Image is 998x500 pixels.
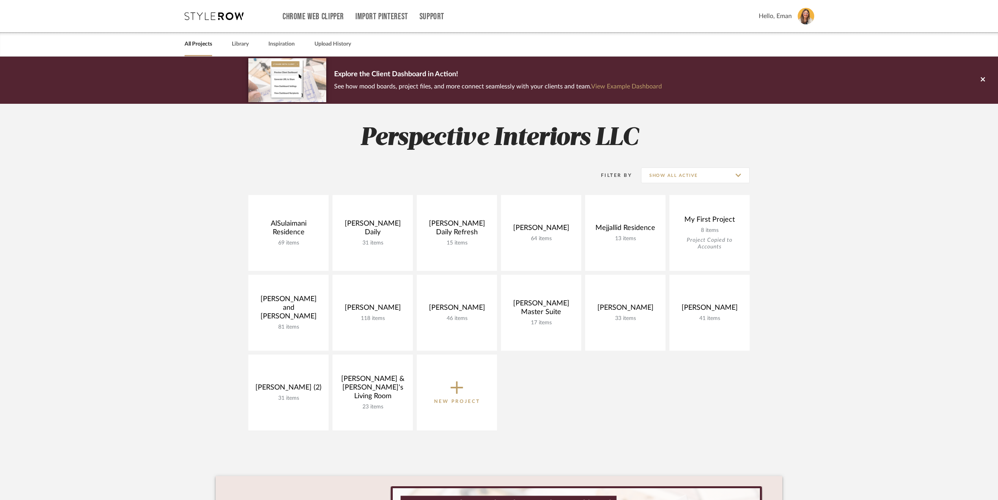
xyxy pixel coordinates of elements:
div: [PERSON_NAME] [423,303,491,315]
div: [PERSON_NAME] Daily [339,219,407,240]
div: 17 items [507,320,575,326]
div: [PERSON_NAME] [676,303,743,315]
div: [PERSON_NAME] [339,303,407,315]
div: My First Project [676,215,743,227]
div: 23 items [339,404,407,410]
div: [PERSON_NAME] [591,303,659,315]
p: See how mood boards, project files, and more connect seamlessly with your clients and team. [334,81,662,92]
div: 13 items [591,235,659,242]
a: Chrome Web Clipper [283,13,344,20]
a: View Example Dashboard [591,83,662,90]
div: 31 items [255,395,322,402]
h2: Perspective Interiors LLC [216,123,782,153]
p: New Project [434,397,480,405]
div: [PERSON_NAME] and [PERSON_NAME] [255,295,322,324]
a: Inspiration [268,39,295,50]
div: 64 items [507,235,575,242]
div: Filter By [591,171,632,179]
a: Import Pinterest [355,13,408,20]
img: d5d033c5-7b12-40c2-a960-1ecee1989c38.png [248,58,326,102]
div: [PERSON_NAME] [507,224,575,235]
p: Explore the Client Dashboard in Action! [334,68,662,81]
div: [PERSON_NAME] & [PERSON_NAME]'s Living Room [339,375,407,404]
div: [PERSON_NAME] (2) [255,383,322,395]
div: 46 items [423,315,491,322]
div: 118 items [339,315,407,322]
button: New Project [417,355,497,430]
div: AlSulaimani Residence [255,219,322,240]
div: [PERSON_NAME] Daily Refresh [423,219,491,240]
span: Hello, Eman [759,11,792,21]
div: [PERSON_NAME] Master Suite [507,299,575,320]
div: 69 items [255,240,322,246]
a: All Projects [185,39,212,50]
a: Library [232,39,249,50]
div: 15 items [423,240,491,246]
img: avatar [798,8,814,24]
div: 41 items [676,315,743,322]
div: 81 items [255,324,322,331]
a: Upload History [314,39,351,50]
div: Mejjallid Residence [591,224,659,235]
div: 31 items [339,240,407,246]
a: Support [420,13,444,20]
div: Project Copied to Accounts [676,237,743,250]
div: 33 items [591,315,659,322]
div: 8 items [676,227,743,234]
